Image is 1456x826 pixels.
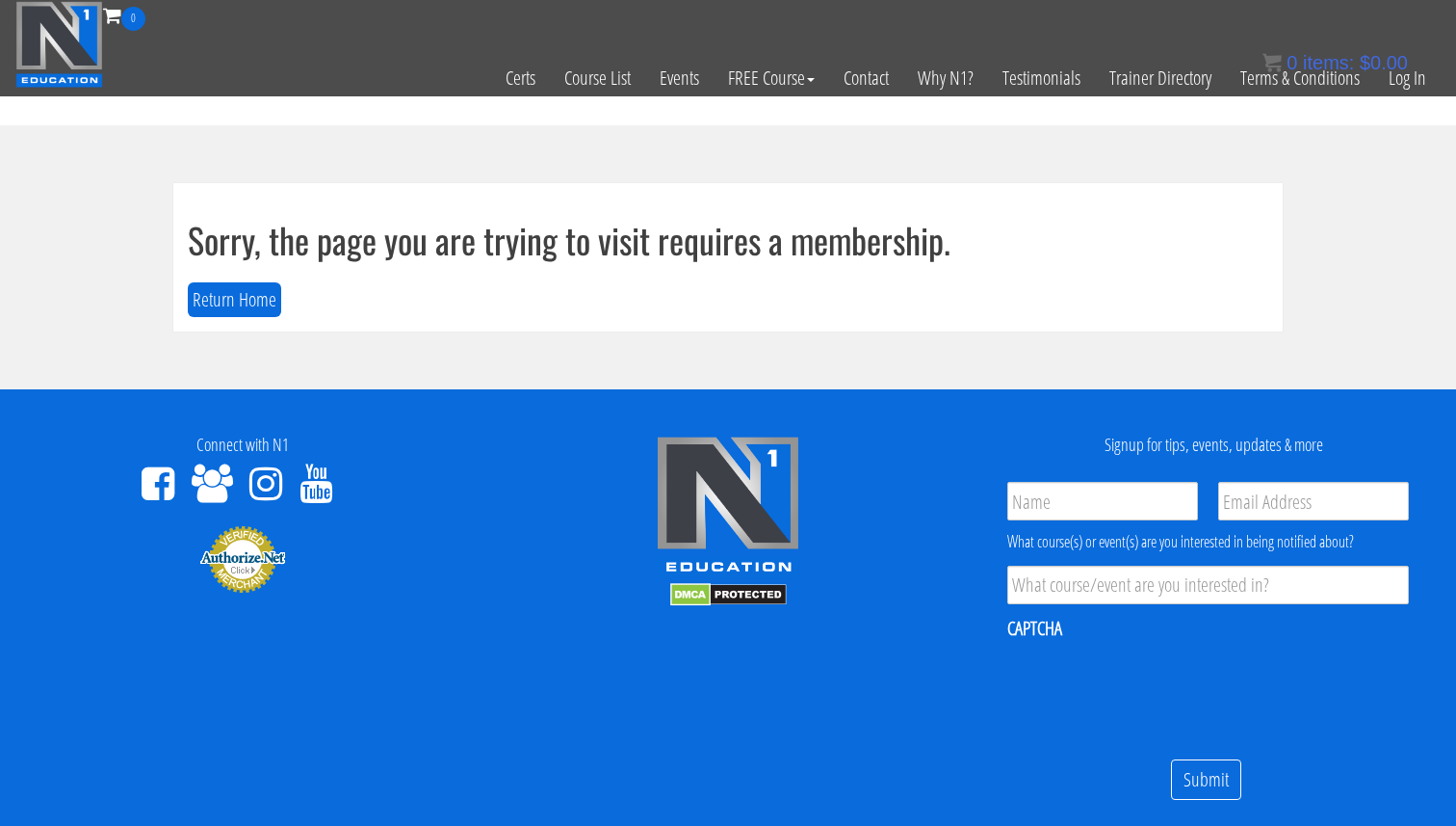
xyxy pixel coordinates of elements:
[121,7,145,31] span: 0
[1303,52,1354,73] span: items:
[188,221,1268,259] h1: Sorry, the page you are trying to visit requires a membership.
[656,436,800,578] img: n1-edu-logo
[1226,31,1374,125] a: Terms & Conditions
[670,583,787,606] img: DMCA.com Protection Status
[103,2,145,28] a: 0
[491,31,550,125] a: Certs
[15,1,103,88] img: n1-education
[985,436,1442,455] h4: Signup for tips, events, updates & more
[1007,482,1198,520] input: Name
[1360,52,1370,73] span: $
[188,282,281,318] button: Return Home
[1007,616,1062,641] label: CAPTCHA
[1095,31,1226,125] a: Trainer Directory
[1262,52,1408,73] a: 0 items: $0.00
[1287,52,1297,73] span: 0
[1262,53,1282,72] img: icon11.png
[1007,530,1409,553] div: What course(s) or event(s) are you interested in being notified about?
[829,31,903,125] a: Contact
[1171,759,1241,801] input: Submit
[1374,31,1441,125] a: Log In
[1007,566,1409,604] input: What course/event are you interested in?
[903,31,988,125] a: Why N1?
[199,524,286,594] img: Authorize.Net Merchant - Click to Verify
[1007,653,1300,729] iframe: reCAPTCHA
[645,31,714,125] a: Events
[550,31,645,125] a: Course List
[1360,52,1408,73] bdi: 0.00
[1218,482,1409,520] input: Email Address
[14,436,471,455] h4: Connect with N1
[988,31,1095,125] a: Testimonials
[714,31,829,125] a: FREE Course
